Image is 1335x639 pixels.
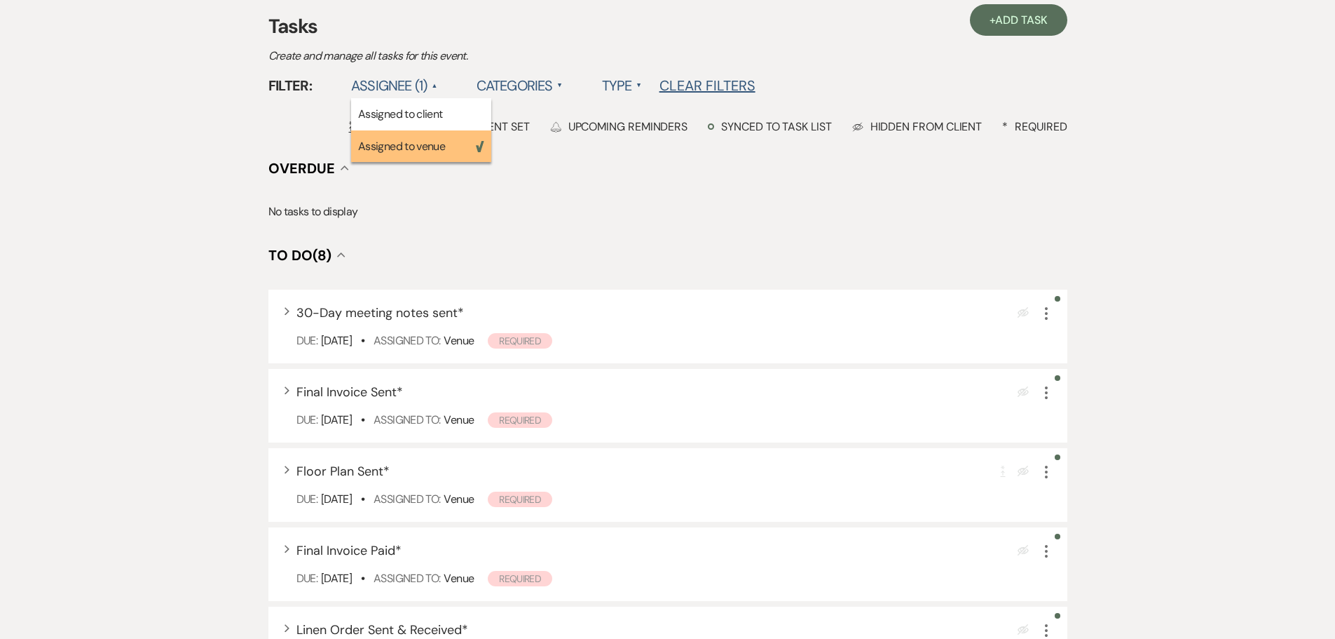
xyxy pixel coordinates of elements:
[444,571,474,586] span: Venue
[557,80,563,91] span: ▲
[296,621,468,638] span: Linen Order Sent & Received *
[296,307,464,319] button: 30-Day meeting notes sent*
[550,119,688,134] div: Upcoming Reminders
[321,492,352,506] span: [DATE]
[296,544,402,557] button: Final Invoice Paid*
[488,571,552,586] span: Required
[296,571,317,586] span: Due:
[659,79,755,93] button: Clear Filters
[321,412,352,427] span: [DATE]
[351,130,491,163] li: Assigned to venue
[351,98,491,130] li: Assigned to client
[361,492,364,506] b: •
[995,13,1047,27] span: Add Task
[708,119,831,134] div: Synced to task list
[636,80,642,91] span: ▲
[488,412,552,428] span: Required
[361,412,364,427] b: •
[268,47,759,65] p: Create and manage all tasks for this event.
[488,492,552,507] span: Required
[602,73,642,98] label: Type
[296,384,403,401] span: Final Invoice Sent *
[268,161,349,175] button: Overdue
[268,12,1067,41] h3: Tasks
[431,80,437,91] span: ▲
[268,246,331,264] span: To Do (8)
[268,248,345,262] button: To Do(8)
[296,465,390,478] button: Floor Plan Sent*
[321,571,352,586] span: [DATE]
[374,571,440,586] span: Assigned To:
[268,75,313,96] span: Filter:
[374,412,440,427] span: Assigned To:
[296,624,468,636] button: Linen Order Sent & Received*
[345,119,530,134] div: Completion Requirement Set
[361,571,364,586] b: •
[970,4,1067,36] a: +Add Task
[296,412,317,427] span: Due:
[361,333,364,348] b: •
[444,412,474,427] span: Venue
[321,333,352,348] span: [DATE]
[351,73,437,98] label: Assignee (1)
[296,386,403,398] button: Final Invoice Sent*
[296,304,464,321] span: 30-Day meeting notes sent *
[1002,119,1067,134] div: Required
[477,73,563,98] label: Categories
[444,333,474,348] span: Venue
[296,463,390,480] span: Floor Plan Sent *
[268,159,335,177] span: Overdue
[852,119,983,134] div: Hidden from Client
[374,333,440,348] span: Assigned To:
[488,333,552,349] span: Required
[296,542,402,559] span: Final Invoice Paid *
[268,203,1067,221] p: No tasks to display
[444,492,474,506] span: Venue
[296,492,317,506] span: Due:
[374,492,440,506] span: Assigned To:
[296,333,317,348] span: Due:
